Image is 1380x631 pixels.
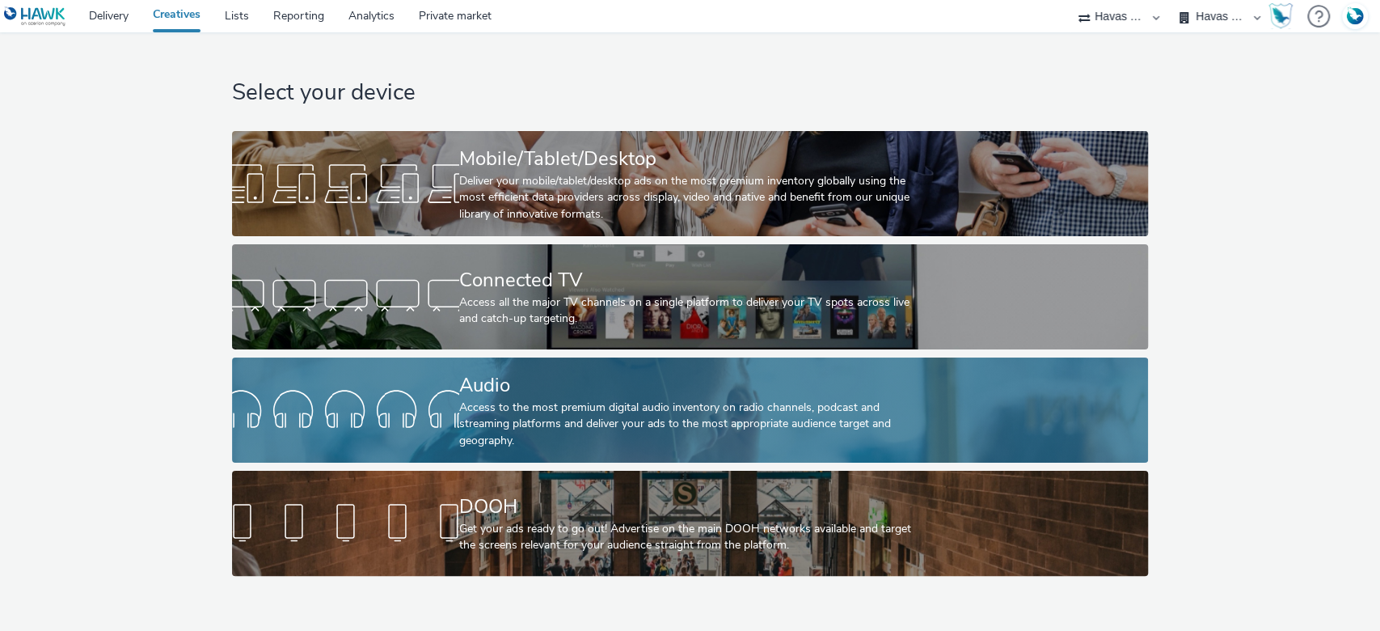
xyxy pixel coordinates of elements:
a: AudioAccess to the most premium digital audio inventory on radio channels, podcast and streaming ... [232,358,1148,463]
a: Mobile/Tablet/DesktopDeliver your mobile/tablet/desktop ads on the most premium inventory globall... [232,131,1148,236]
a: DOOHGet your ads ready to go out! Advertise on the main DOOH networks available and target the sc... [232,471,1148,576]
img: Account FR [1343,4,1367,28]
div: DOOH [459,493,914,521]
div: Access all the major TV channels on a single platform to deliver your TV spots across live and ca... [459,294,914,328]
img: Hawk Academy [1268,3,1293,29]
div: Connected TV [459,266,914,294]
div: Audio [459,371,914,400]
div: Mobile/Tablet/Desktop [459,145,914,173]
a: Hawk Academy [1268,3,1299,29]
img: undefined Logo [4,6,66,27]
div: Deliver your mobile/tablet/desktop ads on the most premium inventory globally using the most effi... [459,173,914,222]
h1: Select your device [232,78,1148,108]
div: Access to the most premium digital audio inventory on radio channels, podcast and streaming platf... [459,400,914,449]
div: Get your ads ready to go out! Advertise on the main DOOH networks available and target the screen... [459,521,914,554]
a: Connected TVAccess all the major TV channels on a single platform to deliver your TV spots across... [232,244,1148,349]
